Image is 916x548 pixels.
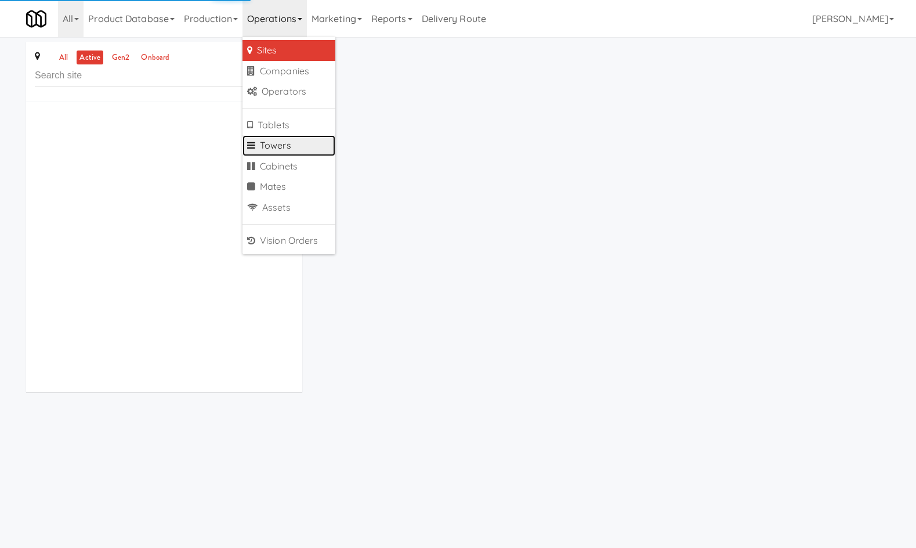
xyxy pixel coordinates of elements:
a: Cabinets [242,156,335,177]
a: Operators [242,81,335,102]
a: gen2 [109,51,132,65]
a: Towers [242,135,335,156]
a: Tablets [242,115,335,136]
img: Micromart [26,9,46,29]
a: Assets [242,197,335,218]
a: Sites [242,40,335,61]
input: Search site [35,65,294,86]
a: Mates [242,176,335,197]
a: active [77,51,103,65]
a: onboard [138,51,172,65]
a: all [56,51,71,65]
a: Vision Orders [242,230,335,251]
a: Companies [242,61,335,82]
